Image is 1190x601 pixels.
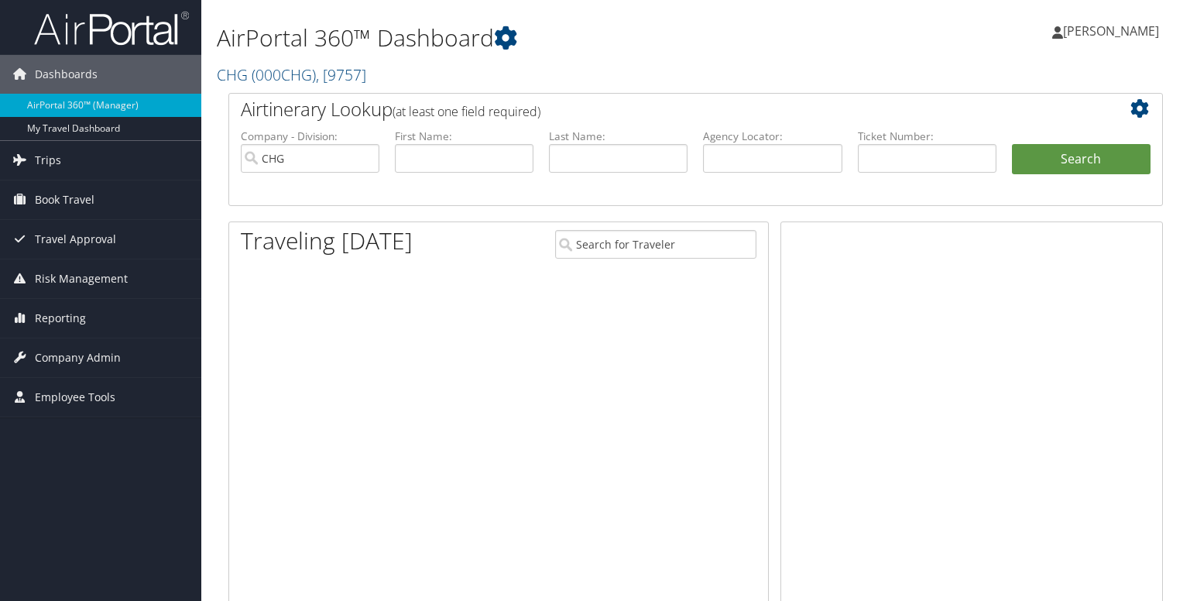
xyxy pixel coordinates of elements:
label: Ticket Number: [858,129,996,144]
span: Employee Tools [35,378,115,417]
h1: Traveling [DATE] [241,225,413,257]
span: Travel Approval [35,220,116,259]
span: ( 000CHG ) [252,64,316,85]
span: Trips [35,141,61,180]
h2: Airtinerary Lookup [241,96,1073,122]
span: [PERSON_NAME] [1063,22,1159,39]
label: Agency Locator: [703,129,842,144]
h1: AirPortal 360™ Dashboard [217,22,856,54]
span: Dashboards [35,55,98,94]
span: Book Travel [35,180,94,219]
label: Last Name: [549,129,688,144]
label: Company - Division: [241,129,379,144]
a: CHG [217,64,366,85]
span: (at least one field required) [393,103,540,120]
input: Search for Traveler [555,230,756,259]
a: [PERSON_NAME] [1052,8,1175,54]
span: Reporting [35,299,86,338]
span: , [ 9757 ] [316,64,366,85]
span: Company Admin [35,338,121,377]
button: Search [1012,144,1151,175]
img: airportal-logo.png [34,10,189,46]
label: First Name: [395,129,533,144]
span: Risk Management [35,259,128,298]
